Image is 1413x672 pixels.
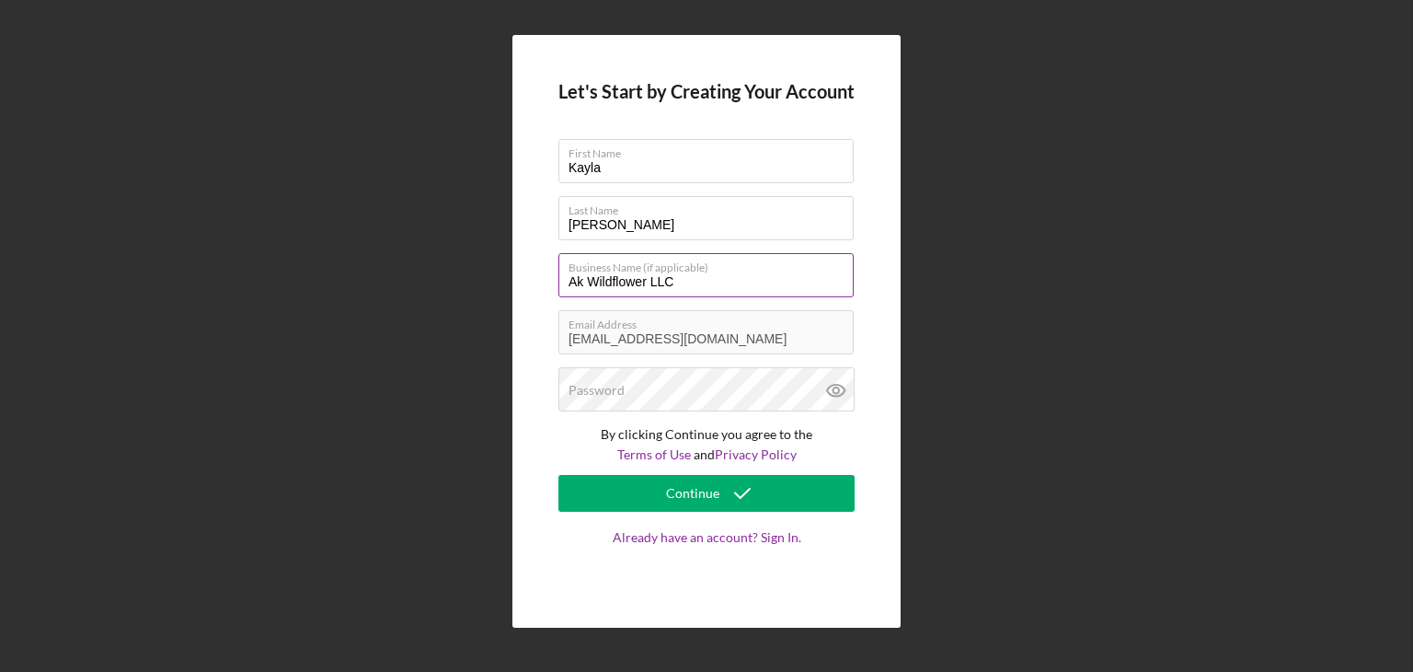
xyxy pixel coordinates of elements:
[569,254,854,274] label: Business Name (if applicable)
[569,197,854,217] label: Last Name
[558,475,855,512] button: Continue
[558,424,855,466] p: By clicking Continue you agree to the and
[715,446,797,462] a: Privacy Policy
[666,475,719,512] div: Continue
[569,311,854,331] label: Email Address
[569,383,625,398] label: Password
[617,446,691,462] a: Terms of Use
[558,81,855,102] h4: Let's Start by Creating Your Account
[569,140,854,160] label: First Name
[558,530,855,582] a: Already have an account? Sign In.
